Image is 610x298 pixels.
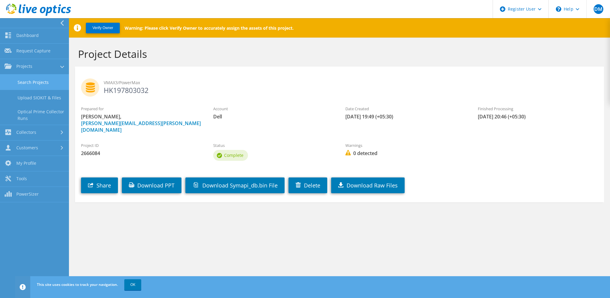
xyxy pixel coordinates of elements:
[122,177,181,193] a: Download PPT
[289,177,327,193] a: Delete
[185,177,285,193] a: Download Symapi_db.bin File
[331,177,405,193] a: Download Raw Files
[345,113,465,120] span: [DATE] 19:49 (+05:30)
[345,106,465,112] label: Date Created
[478,113,598,120] span: [DATE] 20:46 (+05:30)
[86,23,120,33] button: Verify Owner
[81,177,118,193] a: Share
[345,142,465,148] label: Warnings
[594,4,603,14] span: DM
[125,25,294,31] p: Warning: Please click Verify Owner to accurately assign the assets of this project.
[213,106,333,112] label: Account
[213,142,333,148] label: Status
[81,150,201,157] span: 2666084
[213,113,333,120] span: Dell
[556,6,561,12] svg: \n
[345,150,465,157] span: 0 detected
[78,48,598,60] h1: Project Details
[224,152,243,158] span: Complete
[124,279,141,290] a: OK
[81,120,201,133] a: [PERSON_NAME][EMAIL_ADDRESS][PERSON_NAME][DOMAIN_NAME]
[37,282,118,287] span: This site uses cookies to track your navigation.
[478,106,598,112] label: Finished Processing
[104,79,598,86] span: VMAX3/PowerMax
[81,106,201,112] label: Prepared for
[81,113,201,133] span: [PERSON_NAME],
[81,78,598,94] h2: HK197803032
[81,142,201,148] label: Project ID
